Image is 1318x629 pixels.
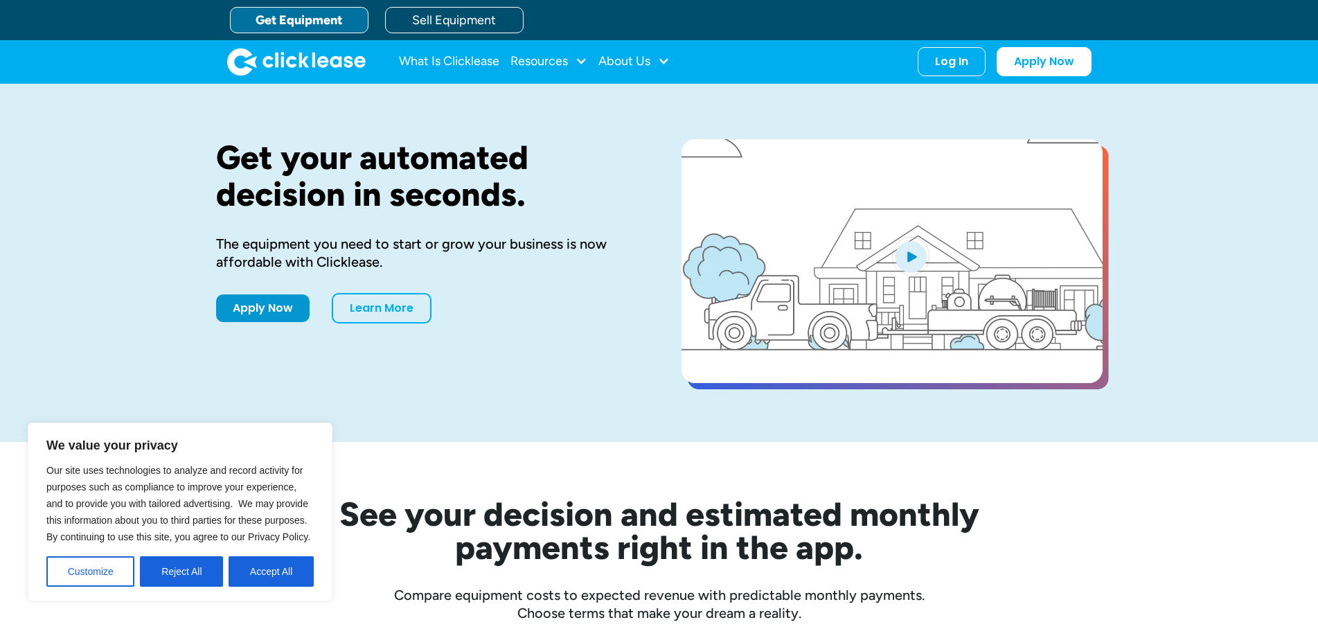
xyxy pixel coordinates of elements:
a: What Is Clicklease [399,48,499,76]
p: We value your privacy [46,437,314,454]
a: home [227,48,366,76]
span: Our site uses technologies to analyze and record activity for purposes such as compliance to impr... [46,465,310,542]
a: Get Equipment [230,7,368,33]
div: Compare equipment costs to expected revenue with predictable monthly payments. Choose terms that ... [216,586,1103,622]
div: The equipment you need to start or grow your business is now affordable with Clicklease. [216,235,637,271]
div: Resources [510,48,587,76]
img: Clicklease logo [227,48,366,76]
button: Customize [46,556,134,587]
div: About Us [598,48,670,76]
div: Log In [935,55,968,69]
a: Learn More [332,293,431,324]
h1: Get your automated decision in seconds. [216,139,637,213]
img: Blue play button logo on a light blue circular background [892,237,929,276]
a: Apply Now [216,294,310,322]
button: Reject All [140,556,223,587]
a: open lightbox [682,139,1103,383]
a: Apply Now [997,47,1092,76]
h2: See your decision and estimated monthly payments right in the app. [271,497,1047,564]
button: Accept All [229,556,314,587]
a: Sell Equipment [385,7,524,33]
div: We value your privacy [28,423,332,601]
